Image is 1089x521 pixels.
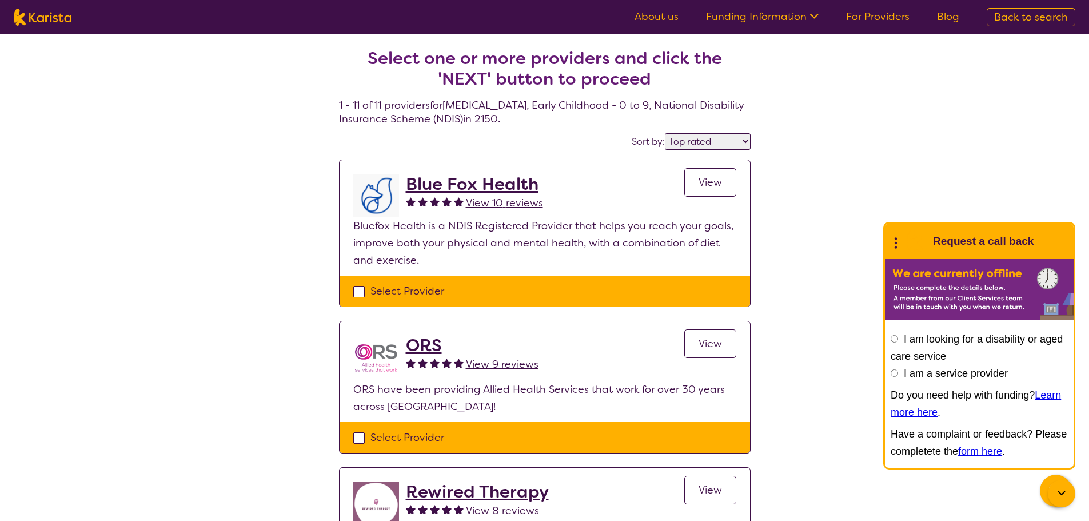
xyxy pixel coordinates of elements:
[353,48,737,89] h2: Select one or more providers and click the 'NEXT' button to proceed
[466,357,538,371] span: View 9 reviews
[442,358,452,368] img: fullstar
[14,9,71,26] img: Karista logo
[466,504,539,518] span: View 8 reviews
[958,446,1002,457] a: form here
[406,197,416,206] img: fullstar
[430,197,440,206] img: fullstar
[406,335,538,356] a: ORS
[706,10,819,23] a: Funding Information
[699,483,722,497] span: View
[406,174,543,194] a: Blue Fox Health
[442,504,452,514] img: fullstar
[466,502,539,519] a: View 8 reviews
[937,10,959,23] a: Blog
[684,168,736,197] a: View
[846,10,910,23] a: For Providers
[1040,475,1072,507] button: Channel Menu
[454,358,464,368] img: fullstar
[454,504,464,514] img: fullstar
[418,197,428,206] img: fullstar
[987,8,1075,26] a: Back to search
[418,504,428,514] img: fullstar
[418,358,428,368] img: fullstar
[406,358,416,368] img: fullstar
[406,482,549,502] a: Rewired Therapy
[904,368,1008,379] label: I am a service provider
[891,425,1068,460] p: Have a complaint or feedback? Please completete the .
[684,329,736,358] a: View
[632,136,665,148] label: Sort by:
[891,387,1068,421] p: Do you need help with funding? .
[466,194,543,212] a: View 10 reviews
[885,259,1074,320] img: Karista offline chat form to request call back
[406,504,416,514] img: fullstar
[699,176,722,189] span: View
[353,335,399,381] img: nspbnteb0roocrxnmwip.png
[353,174,399,217] img: lyehhyr6avbivpacwqcf.png
[903,230,926,253] img: Karista
[933,233,1034,250] h1: Request a call back
[466,356,538,373] a: View 9 reviews
[454,197,464,206] img: fullstar
[891,333,1063,362] label: I am looking for a disability or aged care service
[994,10,1068,24] span: Back to search
[339,21,751,126] h4: 1 - 11 of 11 providers for [MEDICAL_DATA] , Early Childhood - 0 to 9 , National Disability Insura...
[684,476,736,504] a: View
[635,10,679,23] a: About us
[442,197,452,206] img: fullstar
[353,217,736,269] p: Bluefox Health is a NDIS Registered Provider that helps you reach your goals, improve both your p...
[699,337,722,351] span: View
[430,504,440,514] img: fullstar
[353,381,736,415] p: ORS have been providing Allied Health Services that work for over 30 years across [GEOGRAPHIC_DATA]!
[466,196,543,210] span: View 10 reviews
[430,358,440,368] img: fullstar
